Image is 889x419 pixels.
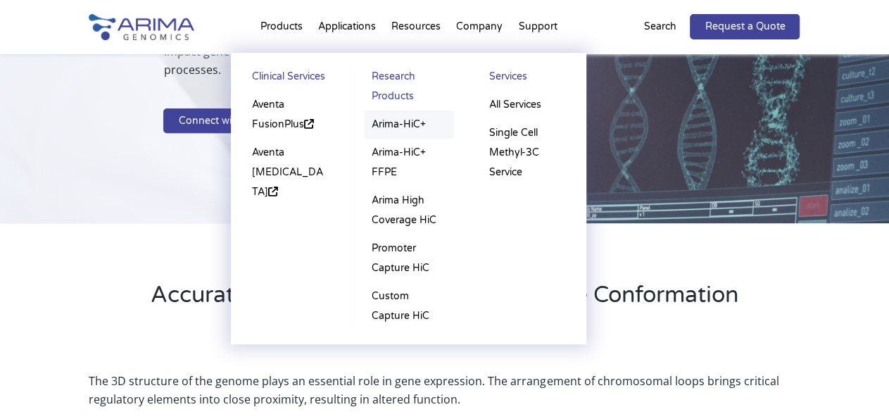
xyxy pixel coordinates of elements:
[482,67,572,91] a: Services
[482,91,572,119] a: All Services
[482,119,572,187] a: Single Cell Methyl-3C Service
[365,111,454,139] a: Arima-HiC+
[690,14,800,39] a: Request a Quote
[145,280,743,354] h2: Accurate and Reproducible Chromosome Conformation Capture
[245,67,335,91] a: Clinical Services
[365,282,454,330] a: Custom Capture HiC
[163,108,343,134] a: Connect with an Arima Scientist
[365,234,454,282] a: Promoter Capture HiC
[89,14,194,40] img: Arima-Genomics-logo
[245,139,335,206] a: Aventa [MEDICAL_DATA]
[365,187,454,234] a: Arima High Coverage HiC
[365,67,454,111] a: Research Products
[365,139,454,187] a: Arima-HiC+ FFPE
[643,18,676,36] p: Search
[245,91,335,139] a: Aventa FusionPlus
[163,24,513,90] p: Understand how spatial relationships in genome structure impact gene regulation, cellular develop...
